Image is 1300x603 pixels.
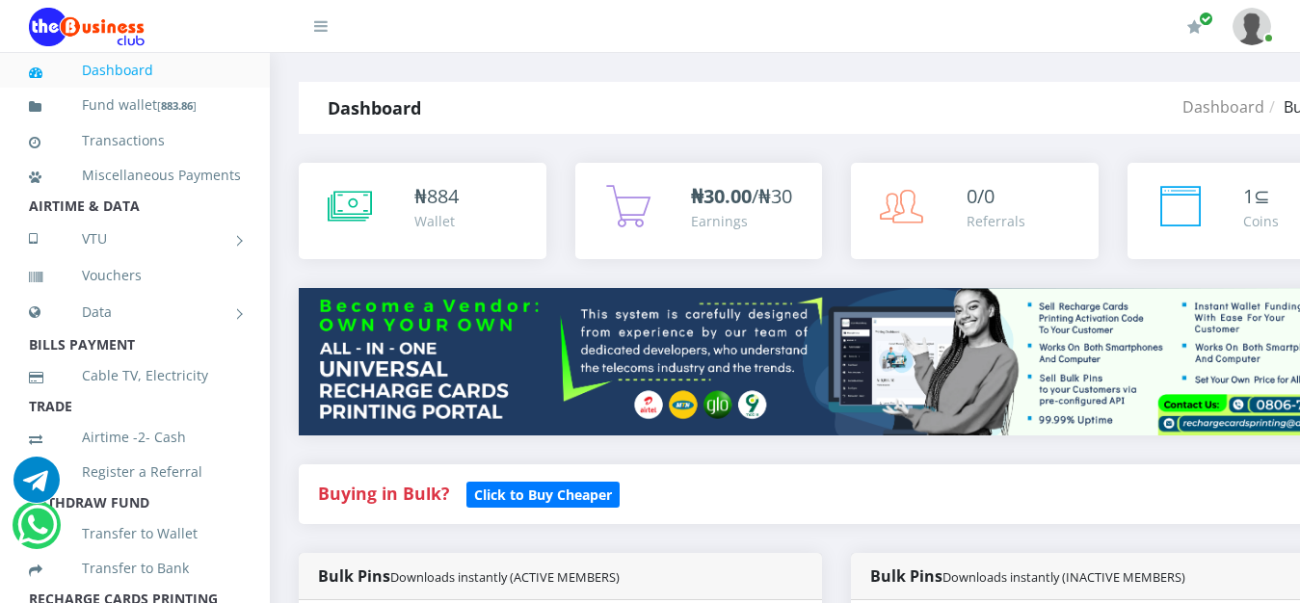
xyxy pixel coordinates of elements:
[29,511,241,556] a: Transfer to Wallet
[17,516,57,548] a: Chat for support
[1182,96,1264,118] a: Dashboard
[29,215,241,263] a: VTU
[575,163,823,259] a: ₦30.00/₦30 Earnings
[161,98,193,113] b: 883.86
[1199,12,1213,26] span: Renew/Upgrade Subscription
[318,482,449,505] strong: Buying in Bulk?
[29,8,145,46] img: Logo
[29,415,241,459] a: Airtime -2- Cash
[29,253,241,298] a: Vouchers
[1233,8,1271,45] img: User
[851,163,1099,259] a: 0/0 Referrals
[1243,182,1279,211] div: ⊆
[13,471,60,503] a: Chat for support
[29,546,241,590] a: Transfer to Bank
[691,183,792,209] span: /₦30
[967,183,995,209] span: 0/0
[29,450,241,494] a: Register a Referral
[427,183,459,209] span: 884
[29,118,241,163] a: Transactions
[691,183,752,209] b: ₦30.00
[29,83,241,128] a: Fund wallet[883.86]
[29,153,241,197] a: Miscellaneous Payments
[1187,19,1202,35] i: Renew/Upgrade Subscription
[299,163,546,259] a: ₦884 Wallet
[1243,183,1254,209] span: 1
[414,211,459,231] div: Wallet
[390,568,620,586] small: Downloads instantly (ACTIVE MEMBERS)
[29,354,241,398] a: Cable TV, Electricity
[29,288,241,336] a: Data
[691,211,792,231] div: Earnings
[414,182,459,211] div: ₦
[466,482,620,505] a: Click to Buy Cheaper
[157,98,197,113] small: [ ]
[967,211,1025,231] div: Referrals
[474,485,612,504] b: Click to Buy Cheaper
[1243,211,1279,231] div: Coins
[942,568,1185,586] small: Downloads instantly (INACTIVE MEMBERS)
[328,96,421,119] strong: Dashboard
[29,48,241,92] a: Dashboard
[318,565,620,587] strong: Bulk Pins
[870,565,1185,587] strong: Bulk Pins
